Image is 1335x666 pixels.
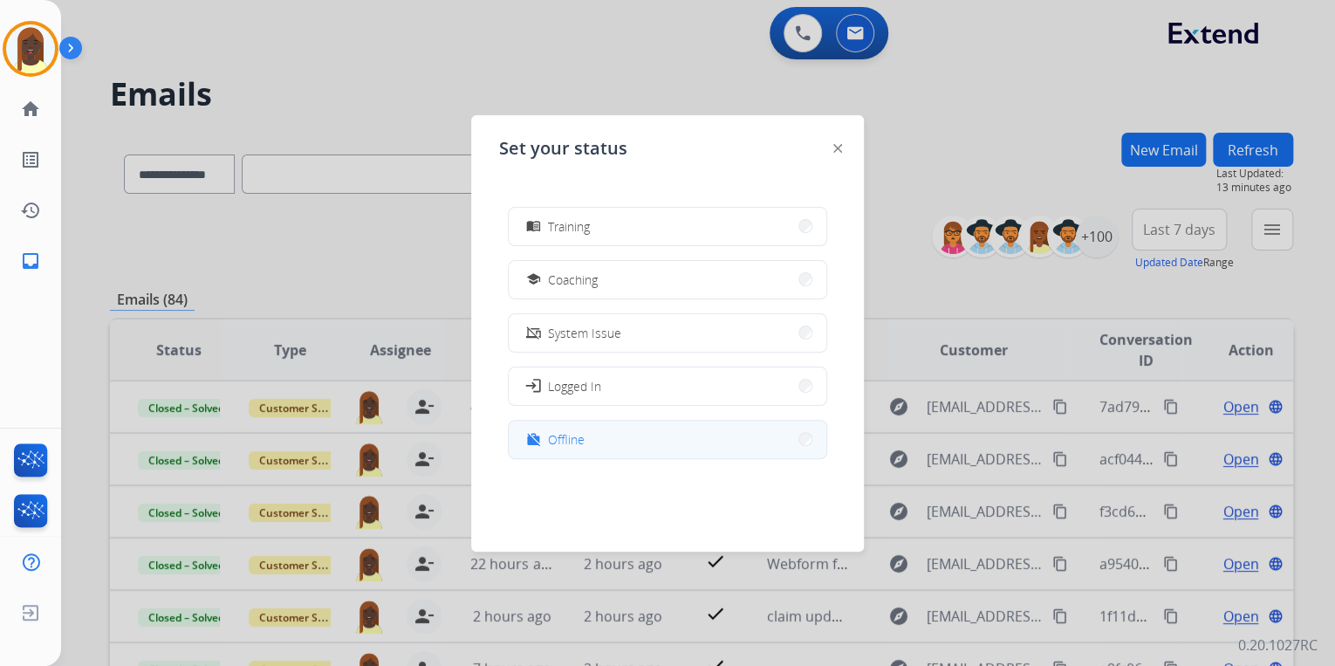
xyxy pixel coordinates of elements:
button: Logged In [509,367,826,405]
button: System Issue [509,314,826,352]
span: Coaching [548,271,598,289]
mat-icon: login [524,377,542,395]
span: Offline [548,430,585,449]
mat-icon: phonelink_off [526,326,541,340]
img: close-button [833,144,842,153]
mat-icon: school [526,272,541,287]
mat-icon: history [20,200,41,221]
mat-icon: work_off [526,432,541,447]
mat-icon: list_alt [20,149,41,170]
p: 0.20.1027RC [1238,635,1318,656]
mat-icon: inbox [20,251,41,271]
button: Training [509,208,826,245]
span: Logged In [548,377,601,395]
span: Set your status [499,136,627,161]
mat-icon: home [20,99,41,120]
mat-icon: menu_book [526,219,541,234]
img: avatar [6,24,55,73]
span: System Issue [548,324,621,342]
span: Training [548,217,590,236]
button: Coaching [509,261,826,299]
button: Offline [509,421,826,458]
